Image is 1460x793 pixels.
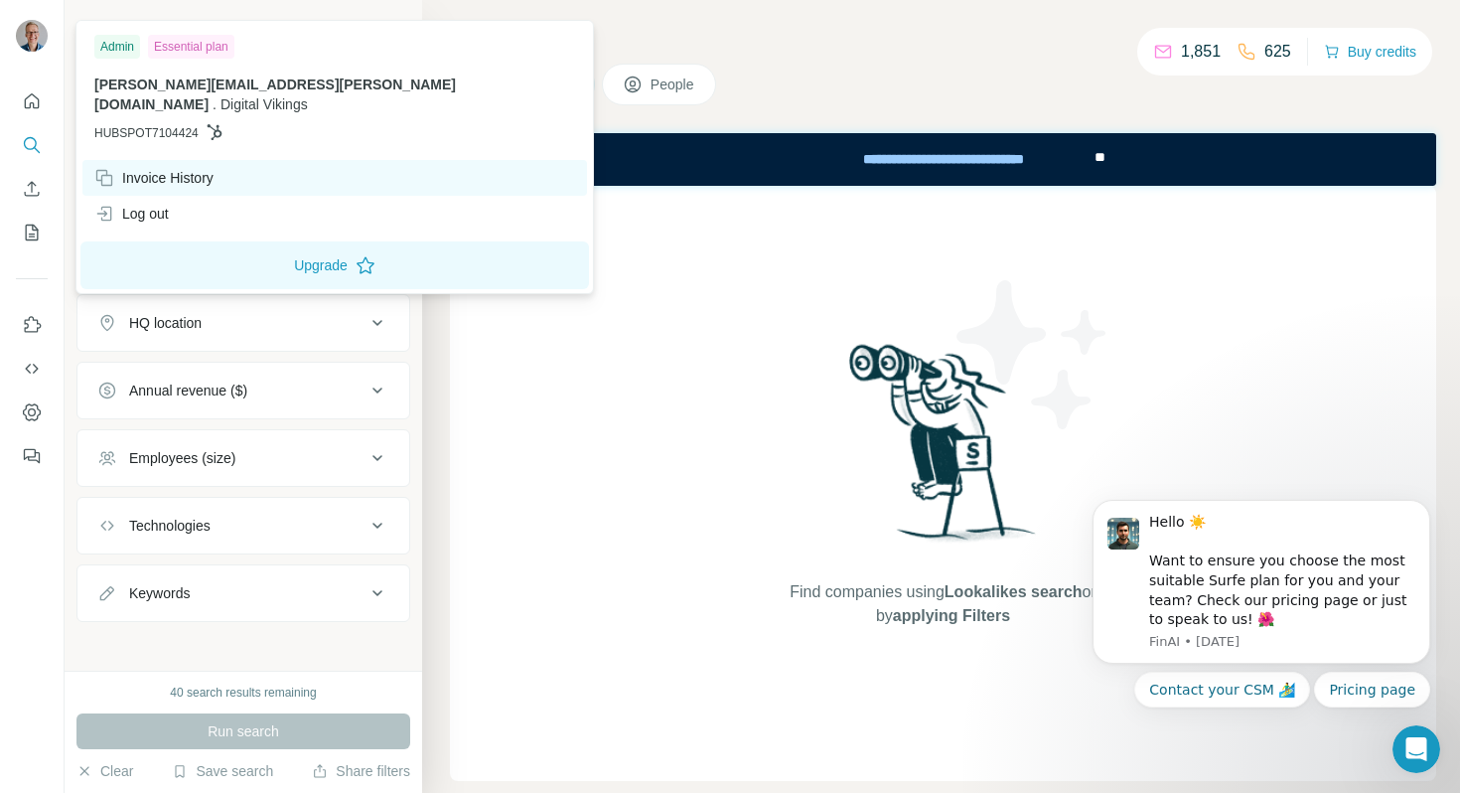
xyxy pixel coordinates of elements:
div: Admin [94,35,140,59]
span: Digital Vikings [220,96,308,112]
div: Log out [94,204,169,224]
button: Search [16,127,48,163]
button: Use Surfe on LinkedIn [16,307,48,343]
div: Annual revenue ($) [129,381,247,400]
img: Avatar [16,20,48,52]
button: Clear [76,761,133,781]
button: Quick start [16,83,48,119]
button: Employees (size) [77,434,409,482]
span: . [213,96,217,112]
span: applying Filters [893,607,1010,624]
button: Dashboard [16,395,48,430]
button: My lists [16,215,48,250]
div: Invoice History [94,168,214,188]
button: Keywords [77,569,409,617]
button: Save search [172,761,273,781]
div: Essential plan [148,35,234,59]
div: HQ location [129,313,202,333]
button: Technologies [77,502,409,550]
img: Surfe Illustration - Stars [944,265,1122,444]
h4: Search [450,24,1436,52]
button: Feedback [16,438,48,474]
img: Surfe Illustration - Woman searching with binoculars [840,339,1047,560]
iframe: Intercom notifications message [1063,475,1460,783]
button: Enrich CSV [16,171,48,207]
iframe: Banner [450,133,1436,186]
p: 1,851 [1181,40,1221,64]
div: Employees (size) [129,448,235,468]
span: People [651,75,696,94]
span: HUBSPOT7104424 [94,124,199,142]
button: Buy credits [1324,38,1416,66]
span: Find companies using or by [784,580,1101,628]
div: Keywords [129,583,190,603]
span: Lookalikes search [945,583,1083,600]
button: Upgrade [80,241,589,289]
button: Annual revenue ($) [77,367,409,414]
div: New search [76,18,139,36]
button: Hide [346,12,422,42]
div: 40 search results remaining [170,684,316,702]
div: Technologies [129,516,211,536]
iframe: Intercom live chat [1392,725,1440,773]
button: Use Surfe API [16,351,48,387]
p: 625 [1264,40,1291,64]
span: [PERSON_NAME][EMAIL_ADDRESS][PERSON_NAME][DOMAIN_NAME] [94,77,456,112]
button: HQ location [77,299,409,347]
button: Share filters [312,761,410,781]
